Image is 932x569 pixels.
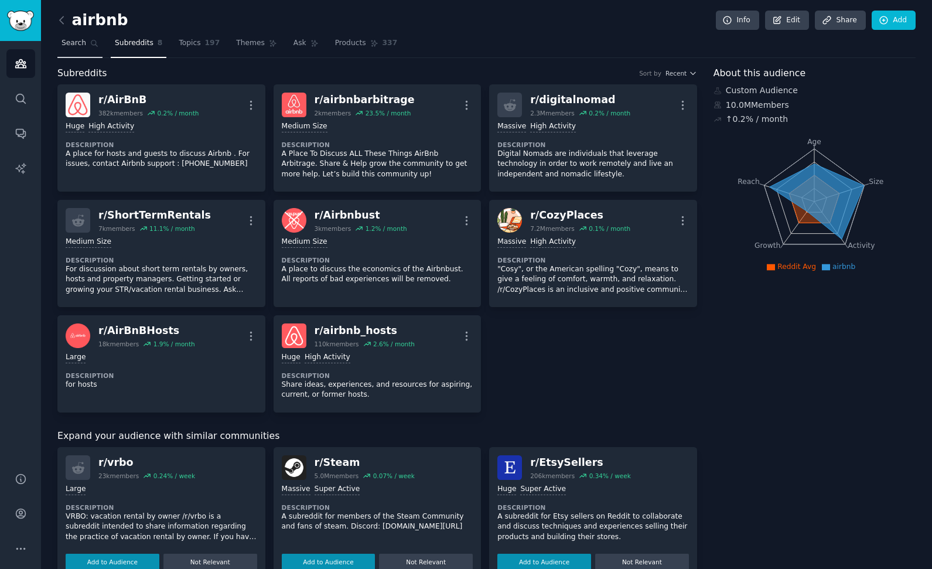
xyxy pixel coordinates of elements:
dt: Description [282,503,473,512]
img: AirBnBHosts [66,323,90,348]
div: ↑ 0.2 % / month [726,113,788,125]
div: 18k members [98,340,139,348]
div: High Activity [530,237,576,248]
div: 7k members [98,224,135,233]
dt: Description [66,503,257,512]
div: r/ ShortTermRentals [98,208,211,223]
dt: Description [497,256,689,264]
p: VRBO: vacation rental by owner /r/vrbo is a subreddit intended to share information regarding the... [66,512,257,543]
tspan: Growth [755,241,780,250]
div: 7.2M members [530,224,575,233]
p: A place for hosts and guests to discuss Airbnb . For issues, contact Airbnb support : [PHONE_NUMBER] [66,149,257,169]
div: r/ airbnb_hosts [315,323,415,338]
div: 0.2 % / month [157,109,199,117]
div: r/ digitalnomad [530,93,630,107]
div: 1.2 % / month [366,224,407,233]
a: AirBnBr/AirBnB382kmembers0.2% / monthHugeHigh ActivityDescriptionA place for hosts and guests to ... [57,84,265,192]
div: High Activity [530,121,576,132]
a: Topics197 [175,34,224,58]
img: AirBnB [66,93,90,117]
div: r/ airbnbarbitrage [315,93,415,107]
dt: Description [66,141,257,149]
p: Share ideas, experiences, and resources for aspiring, current, or former hosts. [282,380,473,400]
div: 0.2 % / month [589,109,630,117]
div: Medium Size [282,121,327,132]
dt: Description [66,256,257,264]
div: r/ AirBnBHosts [98,323,195,338]
tspan: Reach [738,177,760,185]
div: r/ vrbo [98,455,195,470]
a: airbnb_hostsr/airbnb_hosts110kmembers2.6% / monthHugeHigh ActivityDescriptionShare ideas, experie... [274,315,482,413]
span: Themes [236,38,265,49]
div: r/ Steam [315,455,415,470]
span: airbnb [832,263,855,271]
div: High Activity [305,352,350,363]
div: Custom Audience [713,84,916,97]
span: 337 [383,38,398,49]
div: r/ CozyPlaces [530,208,630,223]
div: 1.9 % / month [153,340,195,348]
div: Large [66,484,86,495]
img: Airbnbust [282,208,306,233]
div: Sort by [639,69,661,77]
img: CozyPlaces [497,208,522,233]
span: Subreddits [57,66,107,81]
div: 5.0M members [315,472,359,480]
div: 2.3M members [530,109,575,117]
img: EtsySellers [497,455,522,480]
div: Medium Size [282,237,327,248]
a: r/ShortTermRentals7kmembers11.1% / monthMedium SizeDescriptionFor discussion about short term ren... [57,200,265,307]
div: 0.1 % / month [589,224,630,233]
a: Airbnbustr/Airbnbust3kmembers1.2% / monthMedium SizeDescriptionA place to discuss the economics o... [274,200,482,307]
span: Reddit Avg [777,263,816,271]
img: airbnbarbitrage [282,93,306,117]
span: 197 [205,38,220,49]
div: Large [66,352,86,363]
div: 0.07 % / week [373,472,415,480]
tspan: Activity [848,241,875,250]
div: 2k members [315,109,351,117]
img: airbnb_hosts [282,323,306,348]
span: Subreddits [115,38,153,49]
img: GummySearch logo [7,11,34,31]
a: Search [57,34,103,58]
div: Super Active [315,484,360,495]
div: 3k members [315,224,351,233]
span: Search [62,38,86,49]
div: r/ EtsySellers [530,455,631,470]
div: r/ AirBnB [98,93,199,107]
span: Ask [293,38,306,49]
div: 23.5 % / month [366,109,411,117]
div: High Activity [88,121,134,132]
span: About this audience [713,66,805,81]
dt: Description [66,372,257,380]
div: Huge [66,121,84,132]
div: 206k members [530,472,575,480]
p: Digital Nomads are individuals that leverage technology in order to work remotely and live an ind... [497,149,689,180]
dt: Description [497,141,689,149]
tspan: Age [807,138,821,146]
dt: Description [282,141,473,149]
a: Share [815,11,865,30]
p: A place to discuss the economics of the Airbnbust. All reports of bad experiences will be removed. [282,264,473,285]
div: r/ Airbnbust [315,208,407,223]
div: Massive [497,237,526,248]
div: Massive [497,121,526,132]
div: Super Active [520,484,566,495]
div: 110k members [315,340,359,348]
div: 23k members [98,472,139,480]
p: A subreddit for members of the Steam Community and fans of steam. Discord: [DOMAIN_NAME][URL] [282,512,473,532]
span: Recent [665,69,687,77]
div: Huge [497,484,516,495]
p: A subreddit for Etsy sellers on Reddit to collaborate and discuss techniques and experiences sell... [497,512,689,543]
div: Huge [282,352,301,363]
p: for hosts [66,380,257,390]
span: Products [335,38,366,49]
a: CozyPlacesr/CozyPlaces7.2Mmembers0.1% / monthMassiveHigh ActivityDescription"Cosy", or the Americ... [489,200,697,307]
a: Themes [232,34,281,58]
a: Add [872,11,916,30]
dt: Description [282,372,473,380]
a: Info [716,11,759,30]
a: Products337 [331,34,401,58]
div: 2.6 % / month [373,340,415,348]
